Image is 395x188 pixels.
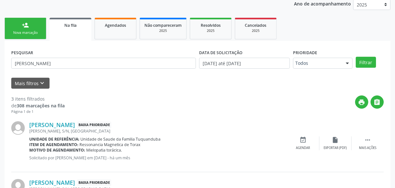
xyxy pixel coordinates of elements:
span: Baixa Prioridade [77,179,111,186]
div: 3 itens filtrados [11,95,65,102]
label: DATA DE SOLICITAÇÃO [199,48,243,58]
button: Mais filtroskeyboard_arrow_down [11,78,50,89]
button: Filtrar [356,57,376,68]
span: Mielopatia torácica. [87,147,122,153]
span: Todos [295,60,339,66]
div: Página 1 de 1 [11,109,65,114]
div: Mais ações [359,146,376,150]
span: Não compareceram [144,23,182,28]
a: [PERSON_NAME] [29,179,75,186]
span: Unidade de Saude da Familia Tuquanduba [81,136,161,142]
i: insert_drive_file [332,136,339,143]
i: print [358,99,365,106]
div: [PERSON_NAME], S/N, [GEOGRAPHIC_DATA] [29,128,287,134]
button:  [371,95,384,109]
span: Resolvidos [201,23,221,28]
div: 2025 [195,28,227,33]
span: Na fila [64,23,77,28]
b: Item de agendamento: [29,142,78,147]
i:  [364,136,371,143]
i: event_available [300,136,307,143]
input: Selecione um intervalo [199,58,290,69]
span: Agendados [105,23,126,28]
div: 2025 [144,28,182,33]
b: Unidade de referência: [29,136,79,142]
span: Ressonancia Magnetica de Torax [80,142,141,147]
span: Cancelados [245,23,267,28]
b: Motivo de agendamento: [29,147,85,153]
p: Solicitado por [PERSON_NAME] em [DATE] - há um mês [29,155,287,161]
div: Exportar (PDF) [324,146,347,150]
i:  [374,99,381,106]
img: img [11,121,25,135]
span: Baixa Prioridade [77,122,111,128]
div: Nova marcação [9,30,41,35]
label: Prioridade [293,48,317,58]
div: Agendar [296,146,310,150]
div: de [11,102,65,109]
i: keyboard_arrow_down [39,80,46,87]
div: 2025 [240,28,272,33]
strong: 308 marcações na fila [17,103,65,109]
button: print [355,95,368,109]
input: Nome, CNS [11,58,196,69]
a: [PERSON_NAME] [29,121,75,128]
label: PESQUISAR [11,48,33,58]
div: person_add [22,22,29,29]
